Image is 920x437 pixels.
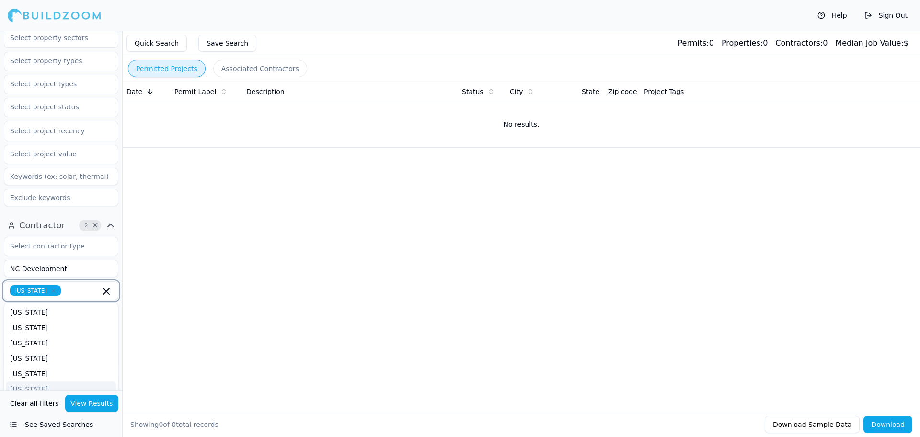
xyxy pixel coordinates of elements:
[6,381,116,397] div: [US_STATE]
[8,395,61,412] button: Clear all filters
[4,168,118,185] input: Keywords (ex: solar, thermal)
[81,221,91,230] span: 2
[4,189,118,206] input: Exclude keywords
[213,60,307,77] button: Associated Contractors
[644,87,684,96] span: Project Tags
[128,60,206,77] button: Permitted Projects
[4,218,118,233] button: Contractor2Clear Contractor filters
[4,98,106,116] input: Select project status
[6,366,116,381] div: [US_STATE]
[775,38,823,47] span: Contractors:
[4,29,106,47] input: Select property sectors
[6,305,116,320] div: [US_STATE]
[126,35,187,52] button: Quick Search
[130,420,218,429] div: Showing of total records
[19,219,65,232] span: Contractor
[678,37,713,49] div: 0
[722,38,763,47] span: Properties:
[813,8,852,23] button: Help
[92,223,99,228] span: Clear Contractor filters
[608,87,637,96] span: Zip code
[172,421,176,428] span: 0
[678,38,709,47] span: Permits:
[775,37,828,49] div: 0
[6,320,116,335] div: [US_STATE]
[863,416,912,433] button: Download
[4,52,106,70] input: Select property types
[246,87,285,96] span: Description
[4,416,118,433] button: See Saved Searches
[722,37,768,49] div: 0
[159,421,163,428] span: 0
[6,351,116,366] div: [US_STATE]
[65,395,119,412] button: View Results
[4,260,118,277] input: Business name
[4,145,106,163] input: Select project value
[126,87,142,96] span: Date
[835,38,903,47] span: Median Job Value:
[198,35,256,52] button: Save Search
[6,335,116,351] div: [US_STATE]
[174,87,216,96] span: Permit Label
[765,416,860,433] button: Download Sample Data
[10,285,61,296] span: [US_STATE]
[123,101,920,147] td: No results.
[510,87,523,96] span: City
[462,87,483,96] span: Status
[835,37,908,49] div: $
[582,87,599,96] span: State
[4,75,106,93] input: Select project types
[860,8,912,23] button: Sign Out
[4,237,106,255] input: Select contractor type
